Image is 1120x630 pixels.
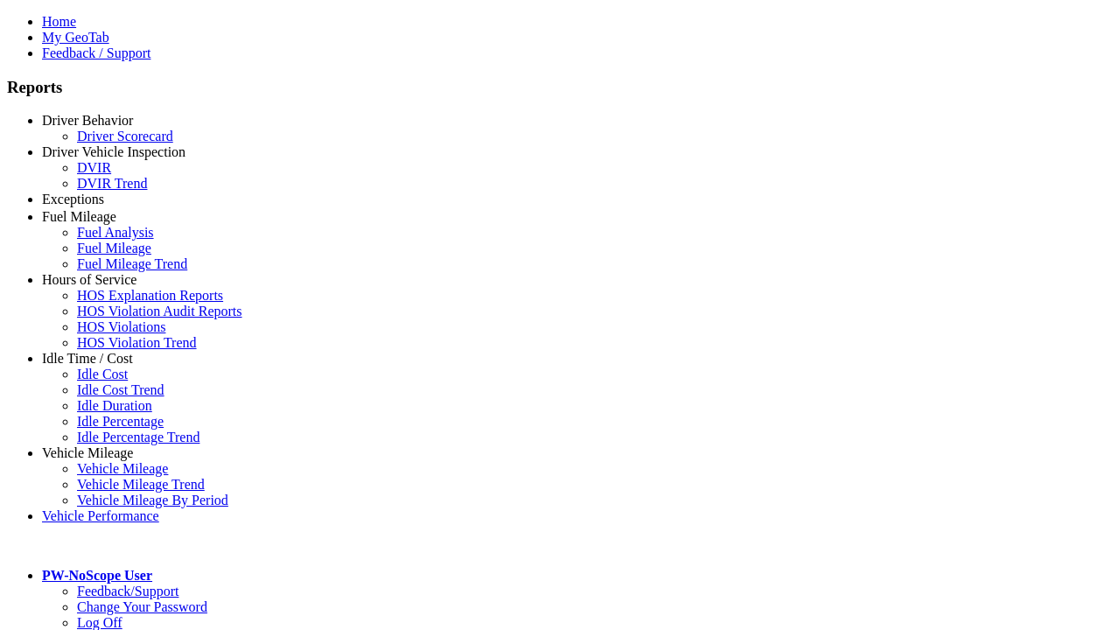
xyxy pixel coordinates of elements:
a: Fuel Mileage [77,241,151,255]
a: Idle Percentage [77,414,164,429]
a: Fuel Analysis [77,225,154,240]
a: Driver Behavior [42,113,133,128]
a: Fuel Mileage [42,209,116,224]
a: Vehicle Mileage [42,445,133,460]
a: Critical Engine Events [77,207,204,222]
h3: Reports [7,78,1113,97]
a: PW-NoScope User [42,568,152,583]
a: HOS Violation Audit Reports [77,304,242,318]
a: Vehicle Mileage By Period [77,493,228,507]
a: Feedback / Support [42,45,150,60]
a: Vehicle Performance [42,508,159,523]
a: Vehicle Mileage Trend [77,477,205,492]
a: Exceptions [42,192,104,206]
a: HOS Explanation Reports [77,288,223,303]
a: Idle Duration [77,398,152,413]
a: Idle Percentage Trend [77,430,199,444]
a: HOS Violation Trend [77,335,197,350]
a: Idle Cost Trend [77,382,164,397]
a: HOS Violations [77,319,165,334]
a: Idle Time / Cost [42,351,133,366]
a: Fuel Mileage Trend [77,256,187,271]
a: DVIR [77,160,111,175]
a: Hours of Service [42,272,136,287]
a: Vehicle Mileage [77,461,168,476]
a: Feedback/Support [77,584,178,598]
a: Change Your Password [77,599,207,614]
a: Log Off [77,615,122,630]
a: Home [42,14,76,29]
a: Idle Cost [77,367,128,381]
a: My GeoTab [42,30,109,45]
a: DVIR Trend [77,176,147,191]
a: Driver Scorecard [77,129,173,143]
a: Driver Vehicle Inspection [42,144,185,159]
